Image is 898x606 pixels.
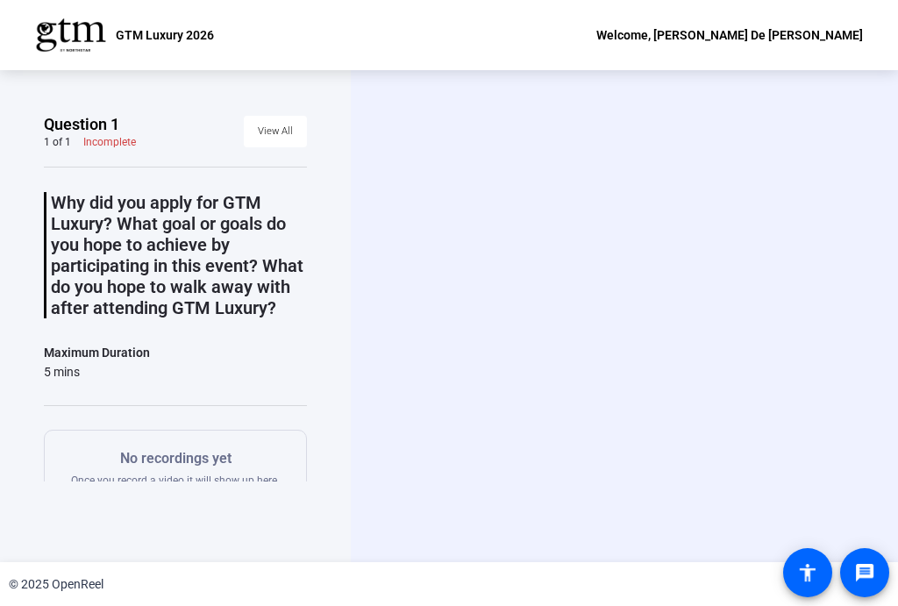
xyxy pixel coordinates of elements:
[797,562,818,583] mat-icon: accessibility
[44,363,150,381] div: 5 mins
[44,135,71,149] div: 1 of 1
[596,25,863,46] div: Welcome, [PERSON_NAME] De [PERSON_NAME]
[71,448,280,488] div: Once you record a video it will show up here.
[854,562,875,583] mat-icon: message
[9,575,103,594] div: © 2025 OpenReel
[116,25,214,46] p: GTM Luxury 2026
[51,192,307,318] p: Why did you apply for GTM Luxury? What goal or goals do you hope to achieve by participating in t...
[44,342,150,363] div: Maximum Duration
[244,116,307,147] button: View All
[35,18,107,53] img: OpenReel logo
[44,114,119,135] span: Question 1
[71,448,280,469] p: No recordings yet
[83,135,136,149] div: Incomplete
[258,118,293,145] span: View All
